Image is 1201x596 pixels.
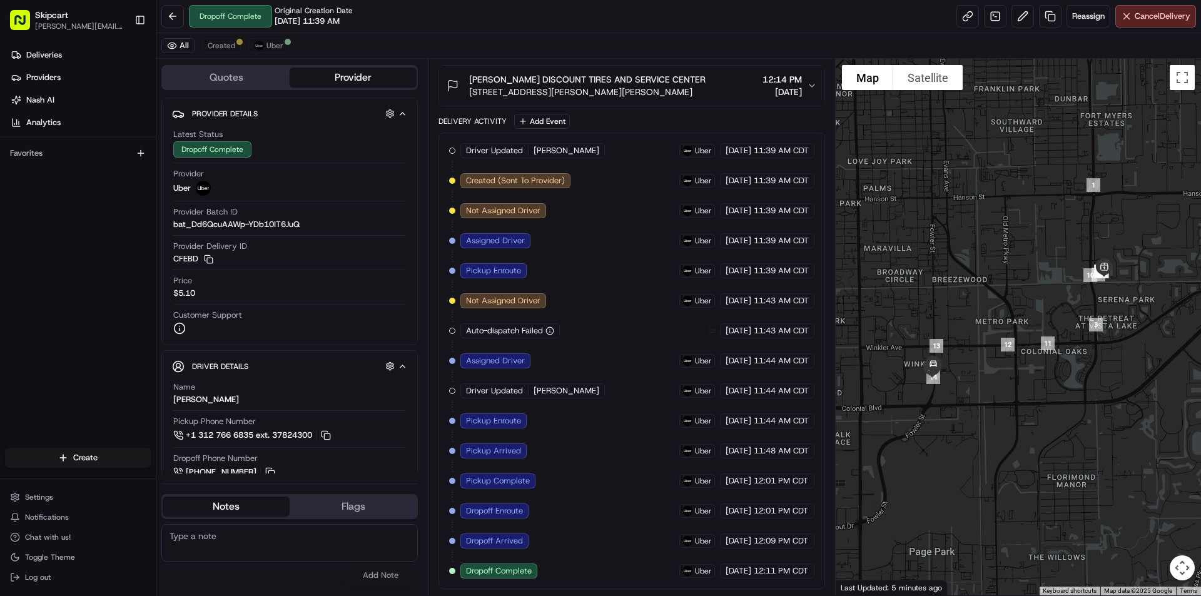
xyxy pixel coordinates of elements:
a: Deliveries [5,45,156,65]
span: Uber [695,416,712,426]
img: uber-new-logo.jpeg [682,566,692,576]
button: Chat with us! [5,528,151,546]
span: Pickup Enroute [466,415,521,427]
span: Driver Updated [466,385,523,396]
button: Driver Details [172,356,407,376]
span: Assigned Driver [466,355,525,366]
div: 12 [996,333,1020,356]
span: [STREET_ADDRESS][PERSON_NAME][PERSON_NAME] [469,86,706,98]
span: Provider Batch ID [173,206,238,218]
span: Dropoff Phone Number [173,453,258,464]
span: 11:48 AM CDT [754,445,809,457]
span: Uber [695,296,712,306]
button: Add Event [514,114,570,129]
div: We're available if you need us! [43,132,158,142]
span: Dropoff Enroute [466,505,523,517]
div: [PERSON_NAME] [173,394,239,405]
span: Price [173,275,192,286]
button: All [161,38,195,53]
div: 3 [1084,313,1108,336]
span: [DATE] [763,86,802,98]
span: Dropoff Complete [466,565,532,577]
button: Show satellite imagery [893,65,963,90]
button: Keyboard shortcuts [1043,587,1097,595]
span: Toggle Theme [25,552,75,562]
a: Open this area in Google Maps (opens a new window) [839,579,880,595]
img: uber-new-logo.jpeg [682,506,692,516]
button: Quotes [163,68,290,88]
button: Flags [290,497,417,517]
span: Uber [695,536,712,546]
button: Toggle Theme [5,548,151,566]
button: Show street map [842,65,893,90]
span: Customer Support [173,310,242,321]
span: 11:44 AM CDT [754,355,809,366]
span: Uber [695,506,712,516]
span: Assigned Driver [466,235,525,246]
button: Reassign [1067,5,1110,28]
span: 11:43 AM CDT [754,325,809,336]
span: Uber [173,183,191,194]
span: Dropoff Arrived [466,535,523,547]
span: Pylon [124,212,151,221]
div: 1 [1082,173,1105,197]
span: Created (Sent To Provider) [466,175,565,186]
img: uber-new-logo.jpeg [682,476,692,486]
span: [PHONE_NUMBER] [186,467,256,478]
a: [PHONE_NUMBER] [173,465,277,479]
img: uber-new-logo.jpeg [682,446,692,456]
span: [PERSON_NAME] [534,145,599,156]
span: [DATE] [726,565,751,577]
span: 11:43 AM CDT [754,295,809,306]
a: 💻API Documentation [101,176,206,199]
button: Map camera controls [1170,555,1195,580]
span: 11:39 AM CDT [754,235,809,246]
span: Chat with us! [25,532,71,542]
span: Driver Updated [466,145,523,156]
button: Provider [290,68,417,88]
span: Provider Delivery ID [173,241,247,252]
span: 11:39 AM CDT [754,205,809,216]
span: Map data ©2025 Google [1104,587,1172,594]
img: uber-new-logo.jpeg [682,536,692,546]
button: Toggle fullscreen view [1170,65,1195,90]
a: 📗Knowledge Base [8,176,101,199]
span: Auto-dispatch Failed [466,325,543,336]
span: Pickup Phone Number [173,416,256,427]
img: uber-new-logo.jpeg [682,176,692,186]
span: Analytics [26,117,61,128]
button: Settings [5,488,151,506]
a: Analytics [5,113,156,133]
span: [PERSON_NAME][EMAIL_ADDRESS][DOMAIN_NAME] [35,21,124,31]
img: uber-new-logo.jpeg [196,181,211,196]
span: [DATE] [726,535,751,547]
span: 11:44 AM CDT [754,385,809,396]
span: 12:01 PM CDT [754,505,808,517]
span: Provider [173,168,204,179]
button: Notifications [5,508,151,526]
span: [DATE] [726,265,751,276]
img: Nash [13,13,38,38]
img: uber-new-logo.jpeg [682,416,692,426]
button: Skipcart [35,9,68,21]
span: Uber [695,356,712,366]
div: 11 [1036,331,1060,355]
span: Pickup Enroute [466,265,521,276]
span: Uber [695,236,712,246]
img: uber-new-logo.jpeg [682,356,692,366]
span: Uber [266,41,283,51]
span: [DATE] [726,145,751,156]
span: Uber [695,446,712,456]
span: 11:39 AM CDT [754,265,809,276]
img: Google [839,579,880,595]
span: Providers [26,72,61,83]
span: [DATE] [726,415,751,427]
span: [DATE] [726,205,751,216]
span: Uber [695,176,712,186]
span: [DATE] [726,505,751,517]
button: Log out [5,568,151,586]
div: Delivery Activity [438,116,507,126]
span: Not Assigned Driver [466,205,540,216]
span: [PERSON_NAME] [534,385,599,396]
